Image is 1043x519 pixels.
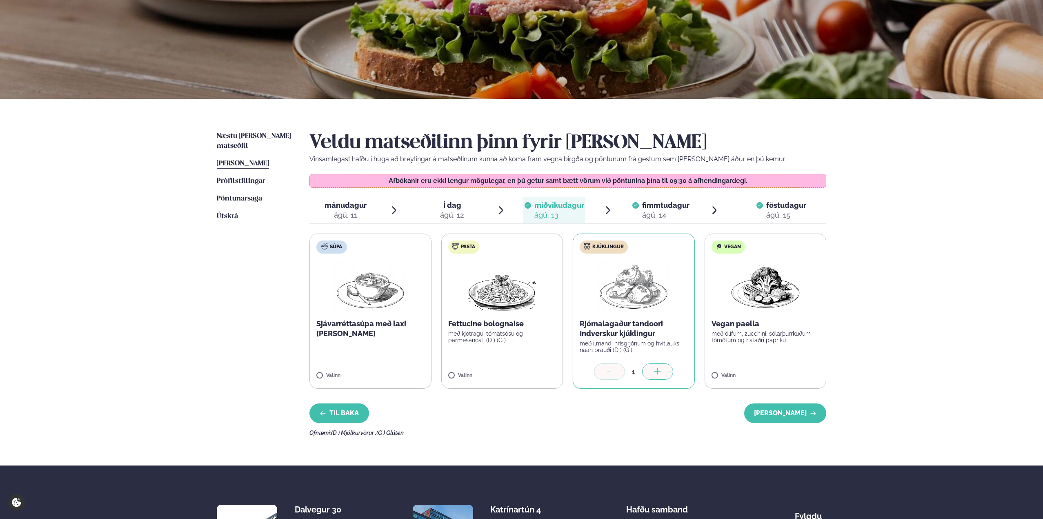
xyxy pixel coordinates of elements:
img: chicken.svg [584,243,590,249]
h2: Veldu matseðilinn þinn fyrir [PERSON_NAME] [309,131,826,154]
div: ágú. 13 [534,210,584,220]
p: Afbókanir eru ekki lengur mögulegar, en þú getur samt bætt vörum við pöntunina þína til 09:30 á a... [318,178,818,184]
span: Pöntunarsaga [217,195,262,202]
span: (G ) Glúten [376,430,404,436]
span: [PERSON_NAME] [217,160,269,167]
span: (D ) Mjólkurvörur , [331,430,376,436]
a: [PERSON_NAME] [217,159,269,169]
span: Vegan [724,244,741,250]
span: Prófílstillingar [217,178,265,185]
p: Rjómalagaður tandoori Indverskur kjúklingur [580,319,688,339]
span: Kjúklingur [592,244,624,250]
img: Chicken-thighs.png [598,260,669,312]
span: Pasta [461,244,475,250]
span: fimmtudagur [642,201,689,209]
img: Vegan.png [729,260,801,312]
img: pasta.svg [452,243,459,249]
span: Í dag [440,200,464,210]
span: Útskrá [217,213,238,220]
img: Vegan.svg [716,243,722,249]
p: með ilmandi hrísgrjónum og hvítlauks naan brauði (D ) (G ) [580,340,688,353]
p: Fettucine bolognaise [448,319,556,329]
div: ágú. 14 [642,210,689,220]
span: föstudagur [766,201,806,209]
p: með kjötragú, tómatsósu og parmesanosti (D ) (G ) [448,330,556,343]
div: 1 [625,367,642,376]
img: Soup.png [334,260,406,312]
a: Cookie settings [8,494,25,511]
div: Dalvegur 30 [295,505,360,515]
a: Prófílstillingar [217,176,265,186]
button: Til baka [309,403,369,423]
span: Súpa [330,244,342,250]
p: með ólífum, zucchini, sólarþurrkuðum tómötum og ristaðri papriku [712,330,820,343]
span: miðvikudagur [534,201,584,209]
span: Hafðu samband [626,498,688,515]
div: Katrínartún 4 [490,505,555,515]
p: Vegan paella [712,319,820,329]
span: Næstu [PERSON_NAME] matseðill [217,133,291,149]
button: [PERSON_NAME] [744,403,826,423]
div: ágú. 11 [325,210,367,220]
p: Vinsamlegast hafðu í huga að breytingar á matseðlinum kunna að koma fram vegna birgða og pöntunum... [309,154,826,164]
a: Útskrá [217,212,238,221]
a: Næstu [PERSON_NAME] matseðill [217,131,293,151]
span: mánudagur [325,201,367,209]
div: Ofnæmi: [309,430,826,436]
a: Pöntunarsaga [217,194,262,204]
div: ágú. 15 [766,210,806,220]
div: ágú. 12 [440,210,464,220]
img: Spagetti.png [466,260,538,312]
img: soup.svg [321,243,328,249]
p: Sjávarréttasúpa með laxi [PERSON_NAME] [316,319,425,339]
